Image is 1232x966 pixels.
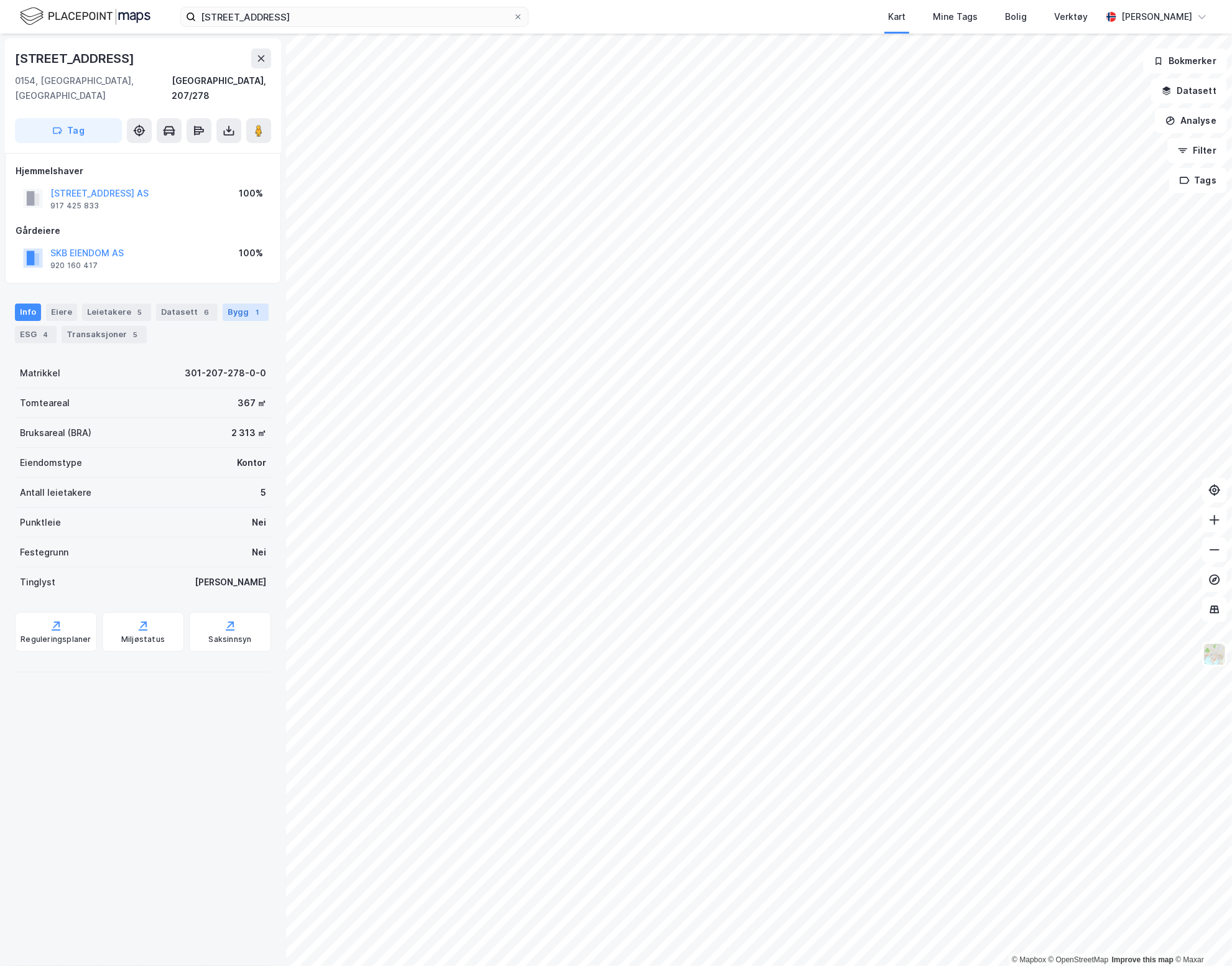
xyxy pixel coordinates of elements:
[237,455,266,470] div: Kontor
[20,425,91,440] div: Bruksareal (BRA)
[238,396,266,411] div: 367 ㎡
[933,9,978,24] div: Mine Tags
[1012,955,1046,964] a: Mapbox
[15,73,172,103] div: 0154, [GEOGRAPHIC_DATA], [GEOGRAPHIC_DATA]
[20,396,70,411] div: Tomteareal
[239,186,263,201] div: 100%
[121,634,165,644] div: Miljøstatus
[1121,9,1192,24] div: [PERSON_NAME]
[223,304,269,321] div: Bygg
[200,306,213,318] div: 6
[261,485,266,500] div: 5
[1054,9,1088,24] div: Verktøy
[252,545,266,560] div: Nei
[1167,138,1227,163] button: Filter
[231,425,266,440] div: 2 313 ㎡
[15,304,41,321] div: Info
[1155,108,1227,133] button: Analyse
[16,164,271,179] div: Hjemmelshaver
[15,118,122,143] button: Tag
[20,366,60,381] div: Matrikkel
[1203,643,1226,666] img: Z
[1143,49,1227,73] button: Bokmerker
[1170,906,1232,966] div: Kontrollprogram for chat
[156,304,218,321] div: Datasett
[15,326,57,343] div: ESG
[888,9,905,24] div: Kart
[251,306,264,318] div: 1
[20,455,82,470] div: Eiendomstype
[82,304,151,321] div: Leietakere
[1112,955,1174,964] a: Improve this map
[1005,9,1027,24] div: Bolig
[239,246,263,261] div: 100%
[62,326,147,343] div: Transaksjoner
[20,515,61,530] div: Punktleie
[20,545,68,560] div: Festegrunn
[39,328,52,341] div: 4
[172,73,271,103] div: [GEOGRAPHIC_DATA], 207/278
[15,49,137,68] div: [STREET_ADDRESS]
[1151,78,1227,103] button: Datasett
[16,223,271,238] div: Gårdeiere
[21,634,91,644] div: Reguleringsplaner
[20,485,91,500] div: Antall leietakere
[1049,955,1109,964] a: OpenStreetMap
[50,201,99,211] div: 917 425 833
[50,261,98,271] div: 920 160 417
[209,634,252,644] div: Saksinnsyn
[20,575,55,590] div: Tinglyst
[46,304,77,321] div: Eiere
[1169,168,1227,193] button: Tags
[20,6,151,27] img: logo.f888ab2527a4732fd821a326f86c7f29.svg
[252,515,266,530] div: Nei
[1170,906,1232,966] iframe: Chat Widget
[195,575,266,590] div: [PERSON_NAME]
[129,328,142,341] div: 5
[196,7,513,26] input: Søk på adresse, matrikkel, gårdeiere, leietakere eller personer
[185,366,266,381] div: 301-207-278-0-0
[134,306,146,318] div: 5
